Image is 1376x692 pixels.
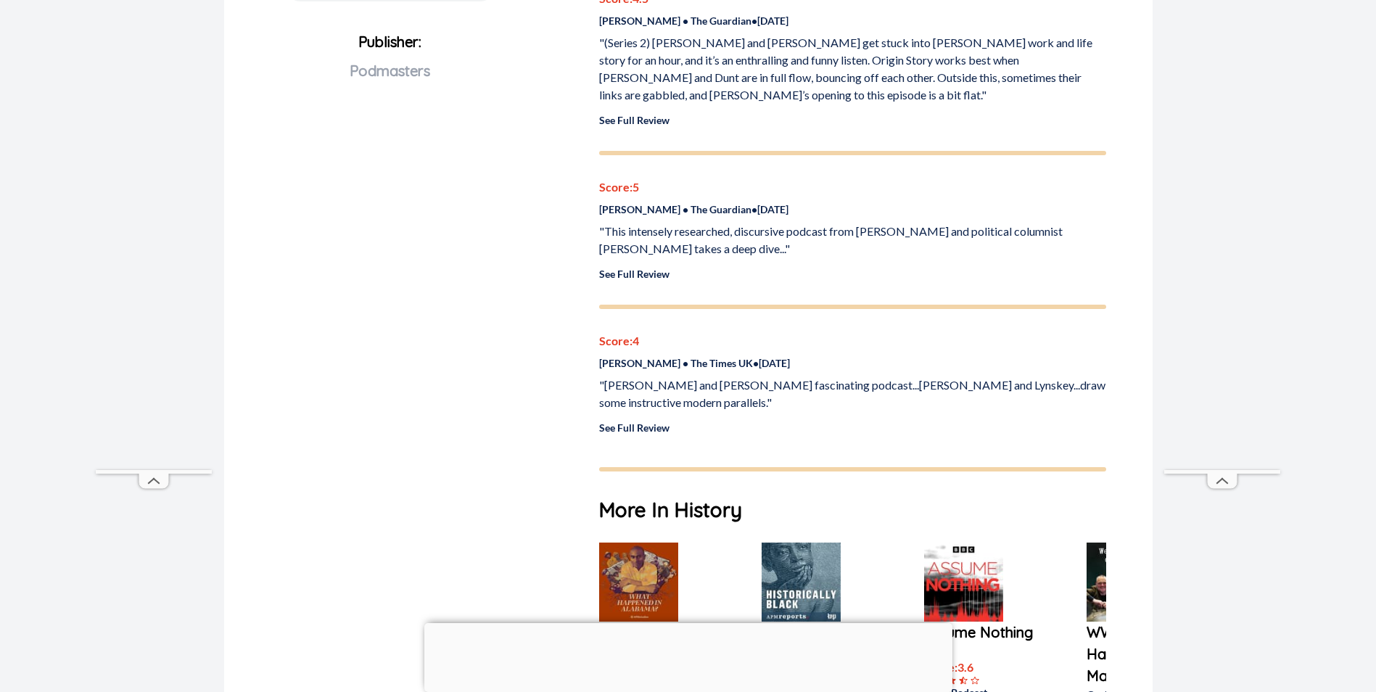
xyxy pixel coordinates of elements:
a: Historically Black [762,622,878,665]
p: "This intensely researched, discursive podcast from [PERSON_NAME] and political columnist [PERSON... [599,223,1106,258]
h1: More In History [599,495,1106,525]
p: Score: 4 [599,332,1106,350]
p: Score: 3.6 [924,659,1040,676]
a: Assume Nothing [924,622,1040,643]
p: BBC [924,643,1040,659]
iframe: Advertisement [424,623,952,688]
img: Historically Black [762,543,841,622]
p: Score: 5 [599,178,1106,196]
a: What Happened in [US_STATE]? [599,622,715,665]
a: See Full Review [599,114,670,126]
img: Assume Nothing [924,543,1003,622]
a: See Full Review [599,421,670,434]
a: See Full Review [599,268,670,280]
p: "[PERSON_NAME] and [PERSON_NAME] fascinating podcast...[PERSON_NAME] and Lynskey...draw some inst... [599,376,1106,411]
p: "(Series 2) [PERSON_NAME] and [PERSON_NAME] get stuck into [PERSON_NAME] work and life story for ... [599,34,1106,104]
img: WW2 Pod: We Have Ways of Making You Talk [1087,543,1166,622]
p: [PERSON_NAME] • The Times UK • [DATE] [599,355,1106,371]
p: Publisher: [236,28,545,132]
img: What Happened in Alabama? [599,543,678,622]
iframe: Advertisement [1164,35,1280,470]
p: [PERSON_NAME] • The Guardian • [DATE] [599,13,1106,28]
iframe: Advertisement [96,35,212,470]
p: [PERSON_NAME] • The Guardian • [DATE] [599,202,1106,217]
span: Podmasters [350,62,430,80]
a: WW2 Pod: We Have Ways of Making You... [1087,622,1203,687]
